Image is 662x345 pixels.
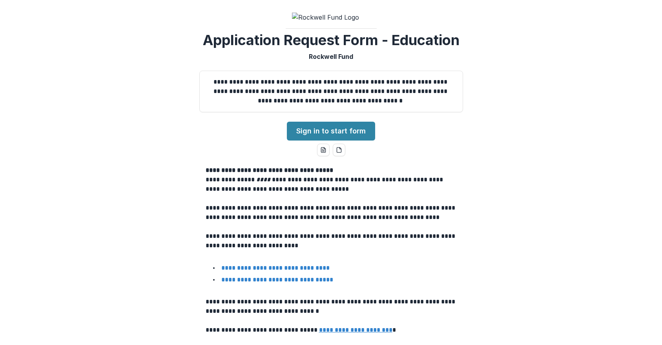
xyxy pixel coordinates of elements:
[292,13,370,22] img: Rockwell Fund Logo
[309,52,353,61] p: Rockwell Fund
[317,144,330,156] button: word-download
[287,122,375,141] a: Sign in to start form
[333,144,345,156] button: pdf-download
[203,32,460,49] h2: Application Request Form - Education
